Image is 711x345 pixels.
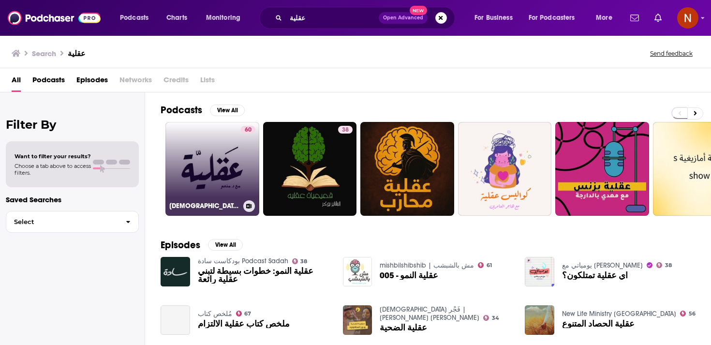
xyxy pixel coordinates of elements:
img: عقلية الحصاد المتنوع [525,305,554,335]
span: Podcasts [120,11,148,25]
button: Send feedback [647,49,696,58]
button: open menu [522,10,589,26]
div: Search podcasts, credits, & more... [268,7,464,29]
img: أي عقلية تمتلكون؟ [525,257,554,286]
a: عقلية النمو: خطوات بسيطة لتبني عقلية رائعة [198,267,331,284]
a: Episodes [76,72,108,92]
span: New [410,6,427,15]
a: Show notifications dropdown [626,10,643,26]
img: عقلية النمو: خطوات بسيطة لتبني عقلية رائعة [161,257,190,286]
a: مُلخص كتاب [198,310,232,318]
span: Want to filter your results? [15,153,91,160]
span: 38 [342,125,349,135]
span: Monitoring [206,11,240,25]
span: 56 [689,312,696,316]
img: Podchaser - Follow, Share and Rate Podcasts [8,9,101,27]
span: Select [6,219,118,225]
img: User Profile [677,7,698,29]
span: Choose a tab above to access filters. [15,163,91,176]
a: 56 [680,311,696,316]
span: 38 [665,263,672,268]
button: open menu [468,10,525,26]
a: بودكاست سادة Podcast Sadah [198,257,288,265]
a: All [12,72,21,92]
span: Logged in as AdelNBM [677,7,698,29]
a: 61 [478,262,492,268]
h2: Podcasts [161,104,202,116]
a: يومياتي مع بتي رياشي [562,261,643,270]
img: 005 - عقلية النمو [343,257,372,286]
span: 38 [300,259,307,264]
a: ملخص كتاب عقلية الالتزام [161,305,190,335]
img: عقلية الضحية [343,305,372,335]
a: 38 [263,122,357,216]
a: 34 [483,315,499,321]
button: open menu [113,10,161,26]
a: أي عقلية تمتلكون؟ [562,271,628,280]
a: 38 [292,258,308,264]
button: open menu [199,10,253,26]
h3: [DEMOGRAPHIC_DATA] عقلية [169,202,239,210]
button: open menu [589,10,624,26]
button: Show profile menu [677,7,698,29]
a: عقلية الضحية [380,324,427,332]
span: For Podcasters [529,11,575,25]
a: 67 [236,311,252,316]
span: Charts [166,11,187,25]
span: Open Advanced [383,15,423,20]
input: Search podcasts, credits, & more... [286,10,379,26]
a: بودكاست فَجْر | محمد حجي وفاطمة المحري [380,305,479,322]
span: Credits [163,72,189,92]
span: 67 [244,312,251,316]
a: Charts [160,10,193,26]
span: 61 [487,263,492,268]
a: 60 [241,126,255,134]
a: Show notifications dropdown [651,10,666,26]
h2: Filter By [6,118,139,132]
a: mishbilshibshib | مش بالشبشب [380,261,474,270]
span: More [596,11,612,25]
span: Lists [200,72,215,92]
a: New Life Ministry Egypt [562,310,676,318]
span: Networks [119,72,152,92]
h3: عقلية [68,49,86,58]
a: 005 - عقلية النمو [380,271,438,280]
span: 60 [245,125,252,135]
p: Saved Searches [6,195,139,204]
a: Podcasts [32,72,65,92]
h3: Search [32,49,56,58]
button: Open AdvancedNew [379,12,428,24]
a: 38 [656,262,672,268]
span: For Business [474,11,513,25]
a: 38 [338,126,353,134]
button: View All [210,105,245,116]
a: 60[DEMOGRAPHIC_DATA] عقلية [165,122,259,216]
button: Select [6,211,139,233]
a: ملخص كتاب عقلية الالتزام [198,320,290,328]
span: 34 [492,316,499,320]
a: عقلية الحصاد المتنوع [562,320,635,328]
button: View All [208,239,243,251]
a: EpisodesView All [161,239,243,251]
h2: Episodes [161,239,200,251]
a: PodcastsView All [161,104,245,116]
